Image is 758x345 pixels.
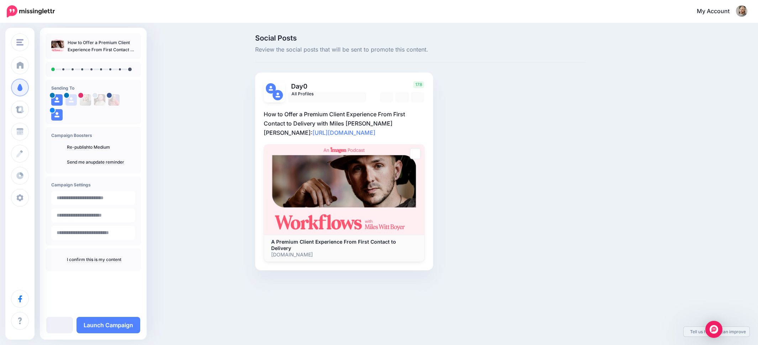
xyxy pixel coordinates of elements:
a: update reminder [91,159,124,165]
a: Tell us how we can improve [684,327,749,336]
b: A Premium Client Experience From First Contact to Delivery [271,239,396,251]
img: user_default_image.png [51,109,63,121]
span: All Profiles [291,90,358,97]
p: Send me an [67,159,135,165]
a: Re-publish [67,144,89,150]
a: [URL][DOMAIN_NAME] [312,129,375,136]
img: b0ab54be2f4c508fbad300dadf23066c_thumb.jpg [51,39,64,52]
h4: Sending To [51,85,135,91]
img: user_default_image.png [51,94,63,106]
a: All Profiles [288,92,366,102]
img: user_default_image.png [273,90,283,100]
span: Social Posts [255,34,585,42]
img: user_default_image.png [65,94,77,106]
img: 367970769_252280834413667_3871055010744689418_n-bsa134239.jpg [80,94,91,106]
div: Open Intercom Messenger [705,321,722,338]
span: Review the social posts that will be sent to promote this content. [255,45,585,54]
img: 293272096_733569317667790_8278646181461342538_n-bsa134236.jpg [108,94,120,106]
p: How to Offer a Premium Client Experience From First Contact to Delivery with Miles [PERSON_NAME] ... [264,110,425,137]
a: My Account [690,3,747,20]
h4: Campaign Boosters [51,133,135,138]
p: to Medium [67,144,135,150]
img: A Premium Client Experience From First Contact to Delivery [264,145,424,235]
p: How to Offer a Premium Client Experience From First Contact to Delivery with Miles [PERSON_NAME] ... [68,39,135,53]
p: Day [288,81,367,91]
span: 178 [413,81,424,88]
p: [DOMAIN_NAME] [271,251,417,258]
img: menu.png [16,39,23,46]
h4: Campaign Settings [51,182,135,187]
a: I confirm this is my content [67,257,121,262]
img: user_default_image.png [266,83,276,94]
img: AAcHTtcBCNpun1ljofrCfxvntSGaKB98Cg21hlB6M2CMCh6FLNZIs96-c-77424.png [94,94,105,106]
img: Missinglettr [7,5,55,17]
span: 0 [303,83,307,90]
